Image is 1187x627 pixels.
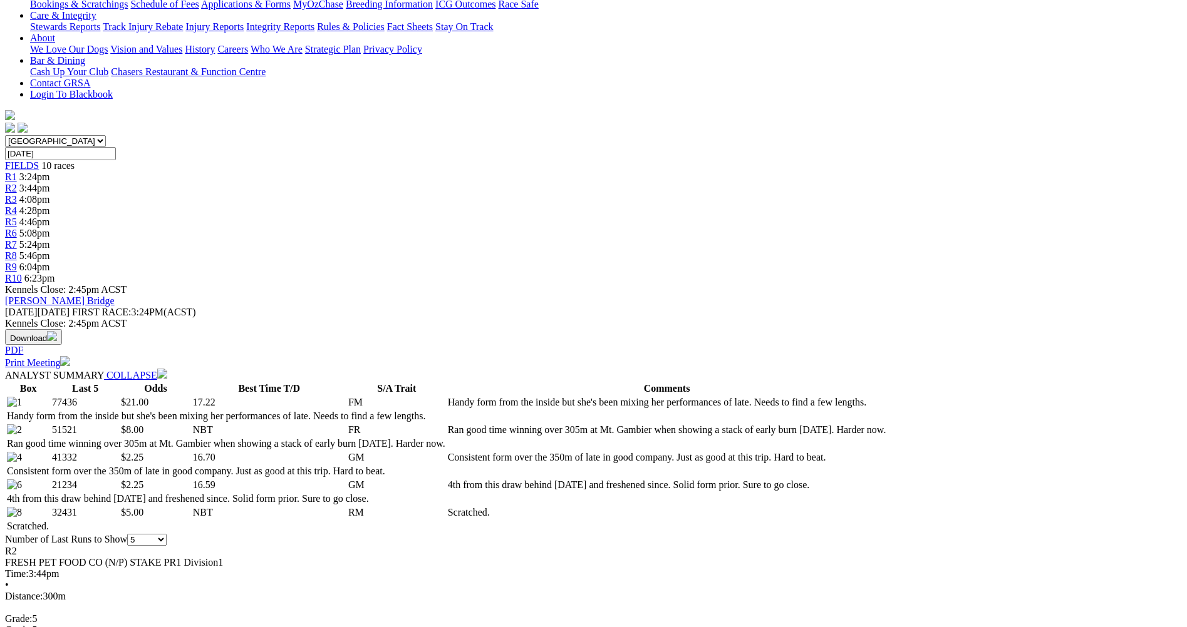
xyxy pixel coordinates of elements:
td: 41332 [51,451,119,464]
img: logo-grsa-white.png [5,110,15,120]
td: FR [348,424,446,436]
span: Grade: [5,613,33,624]
img: facebook.svg [5,123,15,133]
a: Stewards Reports [30,21,100,32]
span: 10 races [41,160,75,171]
td: Consistent form over the 350m of late in good company. Just as good at this trip. Hard to beat. [447,451,887,464]
td: Scratched. [6,520,446,533]
span: • [5,579,9,590]
div: FRESH PET FOOD CO (N/P) STAKE PR1 Division1 [5,557,1182,568]
span: $2.25 [121,452,143,462]
div: Bar & Dining [30,66,1182,78]
span: R2 [5,546,17,556]
span: 3:24PM(ACST) [72,307,196,317]
a: R1 [5,171,17,182]
div: 300m [5,591,1182,602]
a: Track Injury Rebate [103,21,183,32]
th: Comments [447,382,887,395]
td: 21234 [51,479,119,491]
a: R5 [5,217,17,227]
input: Select date [5,147,116,160]
a: We Love Our Dogs [30,44,108,54]
span: Kennels Close: 2:45pm ACST [5,284,127,295]
span: 3:24pm [19,171,50,182]
td: 17.22 [192,396,346,409]
span: Time: [5,568,29,579]
td: NBT [192,506,346,519]
div: Care & Integrity [30,21,1182,33]
span: 6:04pm [19,262,50,272]
span: 5:46pm [19,250,50,261]
th: S/A Trait [348,382,446,395]
a: Rules & Policies [317,21,385,32]
td: 16.59 [192,479,346,491]
span: $2.25 [121,479,143,490]
a: Vision and Values [110,44,182,54]
button: Download [5,329,62,345]
a: R7 [5,239,17,250]
a: Login To Blackbook [30,89,113,99]
td: 4th from this draw behind [DATE] and freshened since. Solid form prior. Sure to go close. [6,492,446,505]
th: Best Time T/D [192,382,346,395]
a: Privacy Policy [363,44,422,54]
a: Integrity Reports [246,21,314,32]
img: 2 [7,424,22,436]
div: Number of Last Runs to Show [5,534,1182,546]
span: R6 [5,228,17,238]
a: R4 [5,205,17,216]
td: GM [348,451,446,464]
a: Cash Up Your Club [30,66,108,77]
td: 77436 [51,396,119,409]
a: Care & Integrity [30,10,96,21]
span: FIELDS [5,160,39,171]
div: About [30,44,1182,55]
a: R9 [5,262,17,272]
a: Fact Sheets [387,21,433,32]
span: 4:46pm [19,217,50,227]
td: FM [348,396,446,409]
a: R3 [5,194,17,205]
td: 32431 [51,506,119,519]
a: Careers [217,44,248,54]
span: Distance: [5,591,43,601]
span: 3:44pm [19,183,50,193]
td: Ran good time winning over 305m at Mt. Gambier when showing a stack of early burn [DATE]. Harder ... [447,424,887,436]
a: R8 [5,250,17,261]
a: Injury Reports [185,21,244,32]
span: $8.00 [121,424,143,435]
a: History [185,44,215,54]
img: 8 [7,507,22,518]
span: 4:08pm [19,194,50,205]
span: [DATE] [5,307,38,317]
span: COLLAPSE [106,370,157,380]
a: R2 [5,183,17,193]
img: chevron-down-white.svg [157,369,167,379]
td: GM [348,479,446,491]
td: 16.70 [192,451,346,464]
div: 3:44pm [5,568,1182,579]
img: 1 [7,397,22,408]
span: [DATE] [5,307,70,317]
span: 5:08pm [19,228,50,238]
span: $21.00 [121,397,148,407]
a: COLLAPSE [104,370,167,380]
a: Bar & Dining [30,55,85,66]
td: NBT [192,424,346,436]
td: 4th from this draw behind [DATE] and freshened since. Solid form prior. Sure to go close. [447,479,887,491]
span: $5.00 [121,507,143,517]
td: Consistent form over the 350m of late in good company. Just as good at this trip. Hard to beat. [6,465,446,477]
td: Ran good time winning over 305m at Mt. Gambier when showing a stack of early burn [DATE]. Harder ... [6,437,446,450]
a: Chasers Restaurant & Function Centre [111,66,266,77]
span: 5:24pm [19,239,50,250]
td: RM [348,506,446,519]
th: Last 5 [51,382,119,395]
span: FIRST RACE: [72,307,131,317]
